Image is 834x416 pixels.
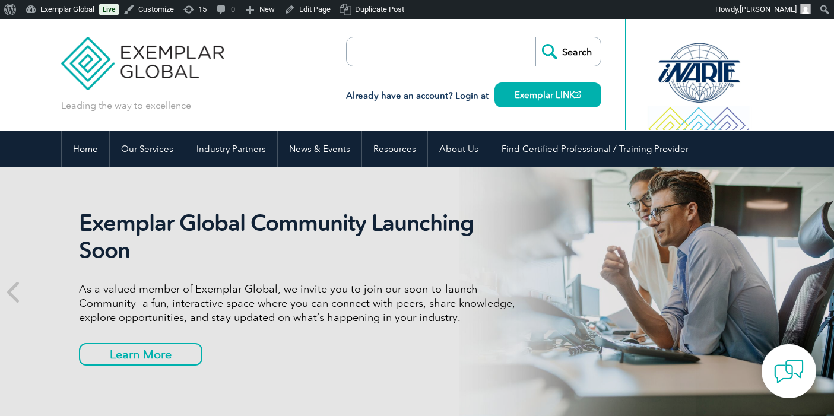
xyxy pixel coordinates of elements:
span: [PERSON_NAME] [740,5,797,14]
a: Learn More [79,343,202,366]
img: Exemplar Global [61,19,224,90]
p: As a valued member of Exemplar Global, we invite you to join our soon-to-launch Community—a fun, ... [79,282,524,325]
h2: Exemplar Global Community Launching Soon [79,209,524,264]
a: About Us [428,131,490,167]
a: Find Certified Professional / Training Provider [490,131,700,167]
a: Exemplar LINK [494,82,601,107]
a: News & Events [278,131,361,167]
img: contact-chat.png [774,357,804,386]
a: Industry Partners [185,131,277,167]
input: Search [535,37,601,66]
p: Leading the way to excellence [61,99,191,112]
a: Our Services [110,131,185,167]
h3: Already have an account? Login at [346,88,601,103]
a: Resources [362,131,427,167]
a: Live [99,4,119,15]
img: open_square.png [575,91,581,98]
a: Home [62,131,109,167]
